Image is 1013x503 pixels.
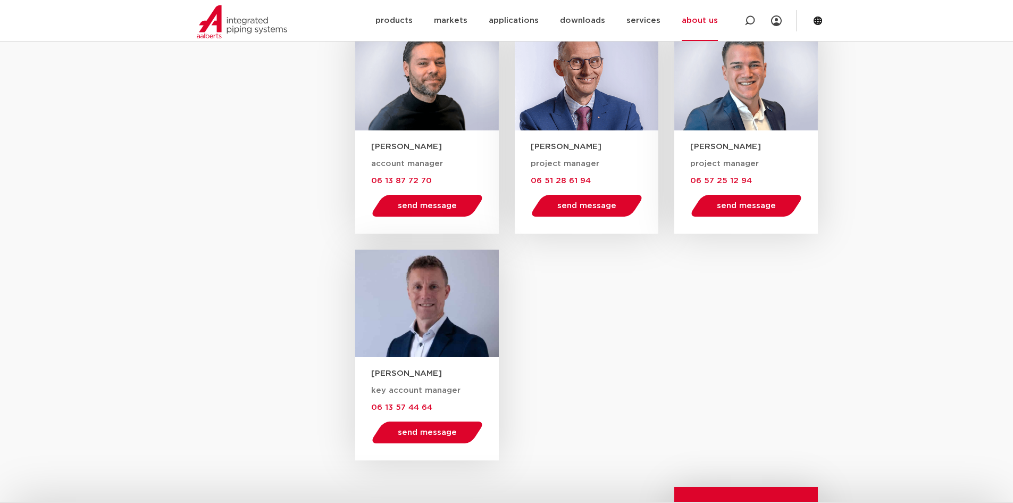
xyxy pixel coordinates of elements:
[371,177,432,185] font: 06 13 87 72 70
[531,160,599,168] font: project manager
[371,403,432,411] a: 06 13 57 44 64
[690,177,752,185] font: 06 57 25 12 94
[371,160,443,168] font: account manager
[690,176,752,185] a: 06 57 25 12 94
[690,160,759,168] font: project manager
[682,17,718,24] font: about us
[371,176,432,185] a: 06 13 87 72 70
[375,17,413,24] font: products
[489,17,539,24] font: applications
[371,369,442,377] font: [PERSON_NAME]
[560,17,605,24] font: downloads
[690,143,761,151] font: [PERSON_NAME]
[557,202,616,210] font: send message
[626,17,660,24] font: services
[371,143,442,151] font: [PERSON_NAME]
[398,202,457,210] font: send message
[434,17,467,24] font: markets
[398,428,457,436] font: send message
[531,177,591,185] font: 06 51 28 61 94
[371,386,461,394] font: key account manager
[531,176,591,185] a: 06 51 28 61 94
[717,202,776,210] font: send message
[531,143,601,151] font: [PERSON_NAME]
